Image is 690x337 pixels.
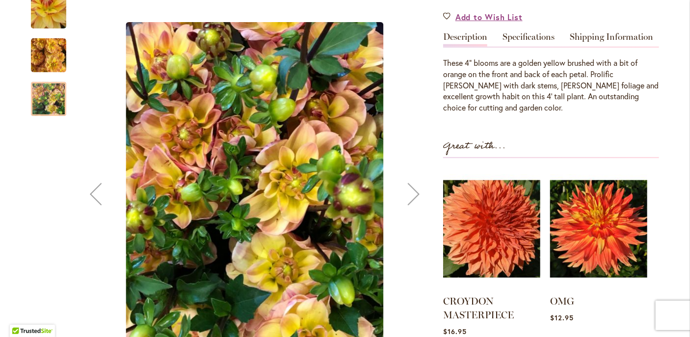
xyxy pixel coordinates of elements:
[443,168,540,290] img: CROYDON MASTERPIECE
[443,327,467,336] span: $16.95
[443,32,659,113] div: Detailed Product Info
[443,11,523,23] a: Add to Wish List
[550,168,647,290] img: OMG
[31,28,76,72] div: GARDEN TIME
[443,138,506,154] strong: Great with...
[31,37,66,73] img: GARDEN TIME
[443,32,487,47] a: Description
[443,57,659,113] div: These 4" blooms are a golden yellow brushed with a bit of orange on the front and back of each pe...
[443,295,514,321] a: CROYDON MASTERPIECE
[550,295,574,307] a: OMG
[550,313,574,322] span: $12.95
[455,11,523,23] span: Add to Wish List
[570,32,653,47] a: Shipping Information
[31,72,66,116] div: GARDEN TIME
[503,32,555,47] a: Specifications
[7,302,35,330] iframe: Launch Accessibility Center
